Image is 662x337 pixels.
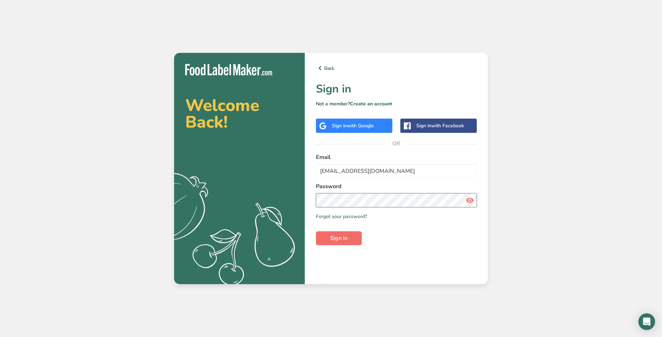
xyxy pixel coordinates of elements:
a: Create an account [350,101,392,107]
span: Sign in [330,234,348,242]
h1: Sign in [316,81,477,97]
div: Sign in [416,122,464,129]
span: with Google [347,122,374,129]
label: Email [316,153,477,161]
input: Enter Your Email [316,164,477,178]
button: Sign in [316,231,362,245]
a: Forgot your password? [316,213,367,220]
span: with Facebook [431,122,464,129]
a: Back [316,64,477,72]
p: Not a member? [316,100,477,107]
h2: Welcome Back! [185,97,294,130]
span: OR [386,133,407,154]
div: Open Intercom Messenger [638,313,655,330]
div: Sign in [332,122,374,129]
label: Password [316,182,477,191]
img: Food Label Maker [185,64,272,75]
